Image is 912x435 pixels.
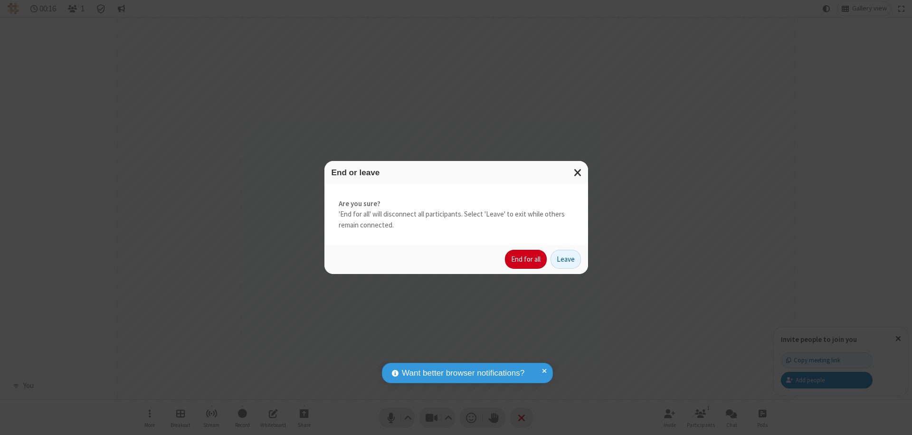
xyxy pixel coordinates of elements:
h3: End or leave [332,168,581,177]
strong: Are you sure? [339,199,574,209]
button: Leave [551,250,581,269]
button: Close modal [568,161,588,184]
div: 'End for all' will disconnect all participants. Select 'Leave' to exit while others remain connec... [324,184,588,245]
span: Want better browser notifications? [402,367,524,379]
button: End for all [505,250,547,269]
